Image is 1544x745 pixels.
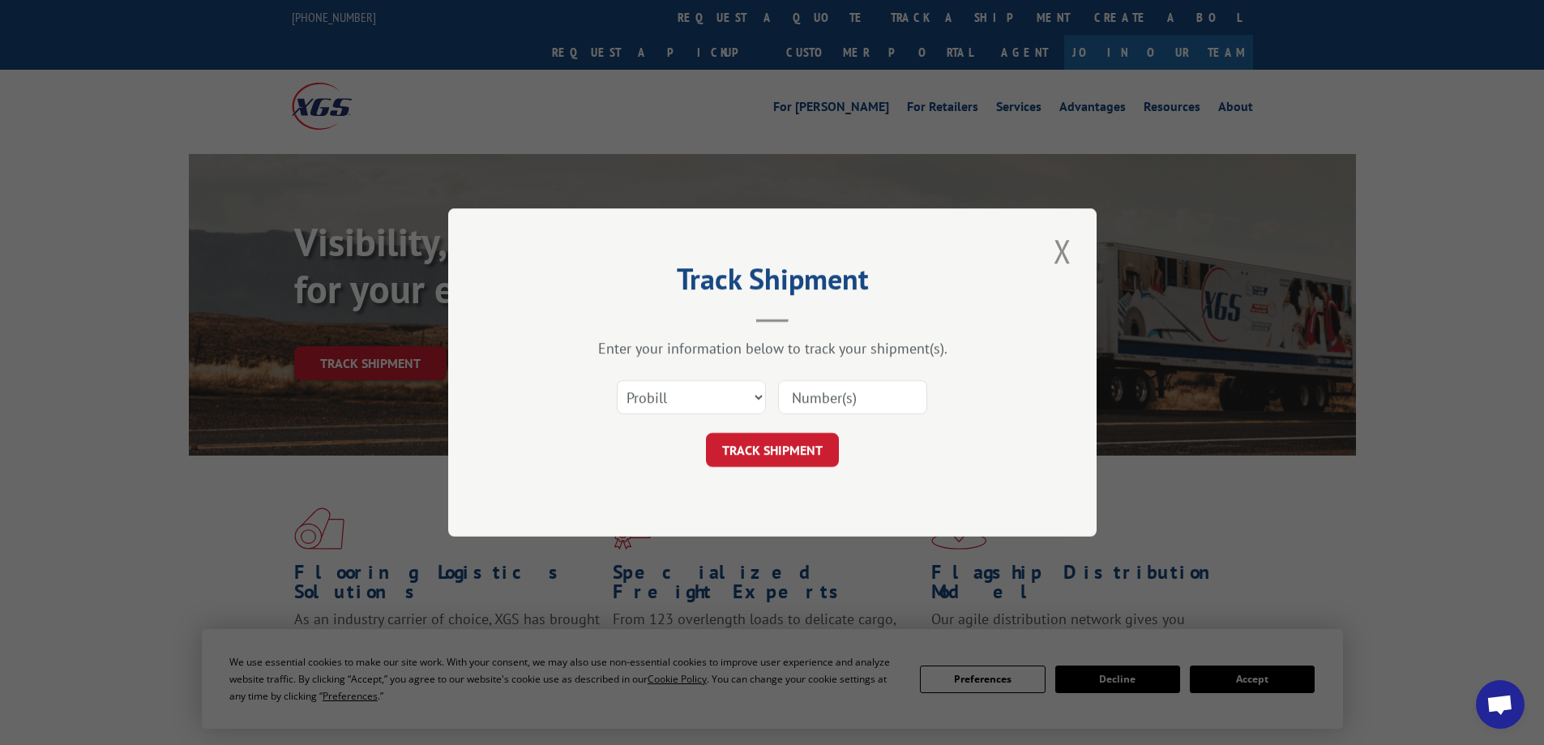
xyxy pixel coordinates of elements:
button: Close modal [1049,229,1076,273]
div: Enter your information below to track your shipment(s). [529,339,1016,358]
h2: Track Shipment [529,268,1016,298]
input: Number(s) [778,380,927,414]
a: Open chat [1476,680,1525,729]
button: TRACK SHIPMENT [706,433,839,467]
